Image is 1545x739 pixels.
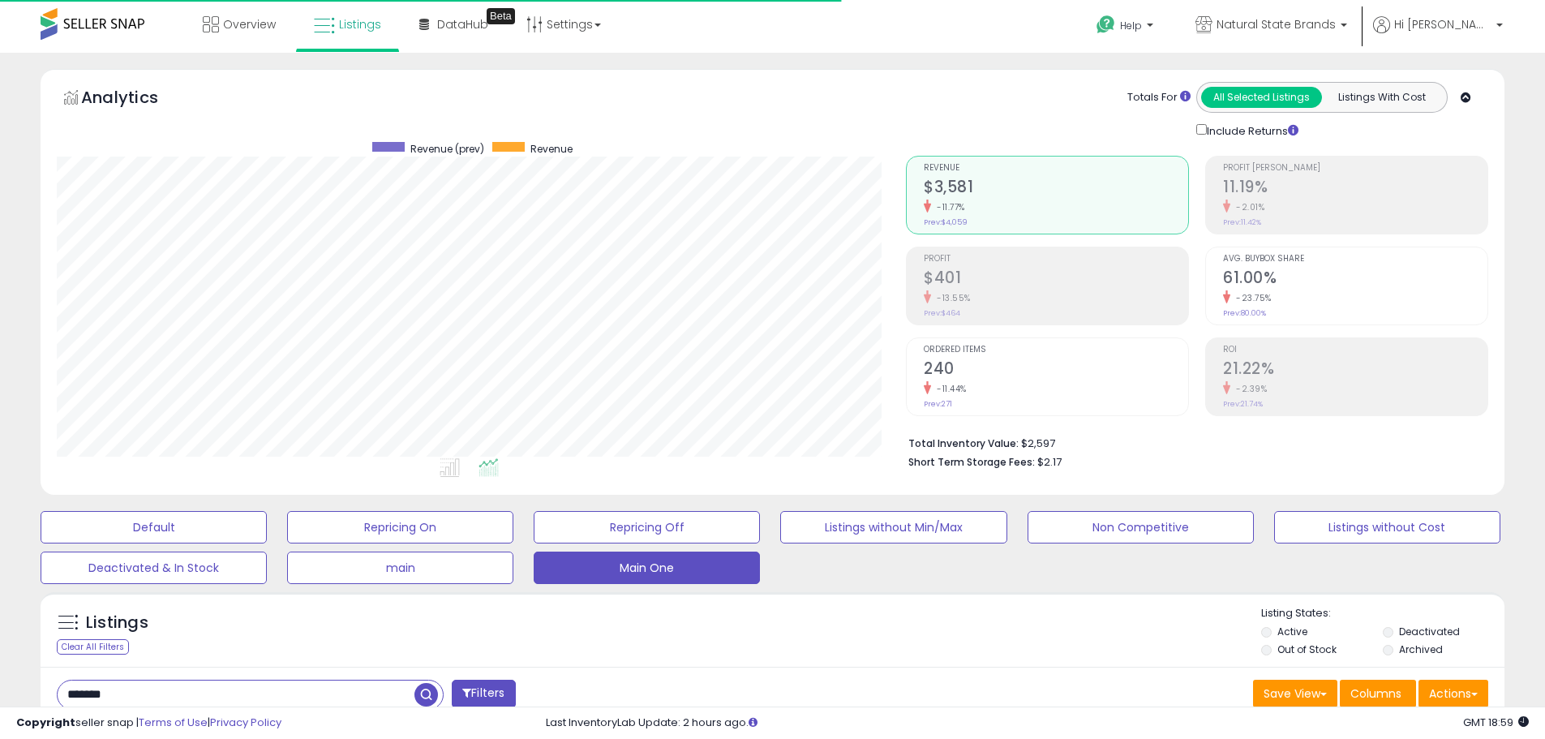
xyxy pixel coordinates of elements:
[1223,164,1487,173] span: Profit [PERSON_NAME]
[1084,2,1169,53] a: Help
[437,16,488,32] span: DataHub
[287,552,513,584] button: main
[1028,511,1254,544] button: Non Competitive
[924,359,1188,381] h2: 240
[931,383,967,395] small: -11.44%
[931,292,971,304] small: -13.55%
[1223,346,1487,354] span: ROI
[1394,16,1491,32] span: Hi [PERSON_NAME]
[1277,642,1337,656] label: Out of Stock
[41,511,267,544] button: Default
[924,164,1188,173] span: Revenue
[908,455,1035,469] b: Short Term Storage Fees:
[780,511,1006,544] button: Listings without Min/Max
[546,715,1529,731] div: Last InventoryLab Update: 2 hours ago.
[924,255,1188,264] span: Profit
[924,178,1188,200] h2: $3,581
[1127,90,1191,105] div: Totals For
[1184,121,1318,140] div: Include Returns
[1223,178,1487,200] h2: 11.19%
[1037,454,1062,470] span: $2.17
[1217,16,1336,32] span: Natural State Brands
[1230,201,1264,213] small: -2.01%
[924,217,968,227] small: Prev: $4,059
[1418,680,1488,707] button: Actions
[1261,606,1504,621] p: Listing States:
[534,552,760,584] button: Main One
[908,432,1476,452] li: $2,597
[1230,292,1272,304] small: -23.75%
[339,16,381,32] span: Listings
[924,308,960,318] small: Prev: $464
[534,511,760,544] button: Repricing Off
[139,715,208,730] a: Terms of Use
[1399,642,1443,656] label: Archived
[41,552,267,584] button: Deactivated & In Stock
[1223,255,1487,264] span: Avg. Buybox Share
[81,86,190,113] h5: Analytics
[924,346,1188,354] span: Ordered Items
[1340,680,1416,707] button: Columns
[487,8,515,24] div: Tooltip anchor
[287,511,513,544] button: Repricing On
[1201,87,1322,108] button: All Selected Listings
[530,142,573,156] span: Revenue
[1223,308,1266,318] small: Prev: 80.00%
[16,715,281,731] div: seller snap | |
[16,715,75,730] strong: Copyright
[1223,269,1487,290] h2: 61.00%
[410,142,484,156] span: Revenue (prev)
[1373,16,1503,53] a: Hi [PERSON_NAME]
[1096,15,1116,35] i: Get Help
[1223,217,1261,227] small: Prev: 11.42%
[57,639,129,655] div: Clear All Filters
[1350,685,1401,702] span: Columns
[1274,511,1500,544] button: Listings without Cost
[1253,680,1337,707] button: Save View
[1230,383,1267,395] small: -2.39%
[908,436,1019,450] b: Total Inventory Value:
[924,269,1188,290] h2: $401
[1463,715,1529,730] span: 2025-09-10 18:59 GMT
[452,680,515,708] button: Filters
[223,16,276,32] span: Overview
[924,399,952,409] small: Prev: 271
[1120,19,1142,32] span: Help
[1223,399,1263,409] small: Prev: 21.74%
[1223,359,1487,381] h2: 21.22%
[210,715,281,730] a: Privacy Policy
[1277,625,1307,638] label: Active
[86,612,148,634] h5: Listings
[931,201,965,213] small: -11.77%
[1321,87,1442,108] button: Listings With Cost
[1399,625,1460,638] label: Deactivated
